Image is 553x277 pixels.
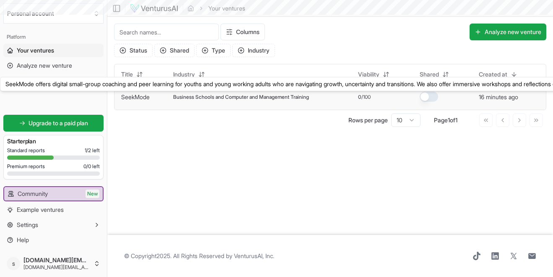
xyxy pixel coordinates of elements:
span: © Copyright 2025 . All Rights Reserved by . [124,252,274,260]
span: /100 [361,94,371,100]
span: Created at [479,70,507,79]
a: Upgrade to a paid plan [3,115,104,132]
button: SeekMode [121,93,150,101]
a: VenturusAI, Inc [234,252,273,259]
span: Title [121,70,133,79]
button: Settings [3,218,104,232]
span: Settings [17,221,38,229]
span: Page [434,116,448,124]
span: [DOMAIN_NAME][EMAIL_ADDRESS][DOMAIN_NAME] [23,264,90,271]
span: New [86,190,99,198]
button: Title [116,68,148,81]
span: [DOMAIN_NAME][EMAIL_ADDRESS][DOMAIN_NAME] [23,256,90,264]
span: Example ventures [17,206,64,214]
span: Analyze new venture [17,61,72,70]
span: Viability [358,70,379,79]
span: Shared [420,70,439,79]
button: Analyze new venture [470,24,546,40]
a: Your ventures [3,44,104,57]
p: Rows per page [348,116,388,124]
button: 16 minutes ago [479,93,518,101]
span: Community [18,190,48,198]
button: Type [196,44,231,57]
h3: Starter plan [7,137,100,145]
span: Standard reports [7,147,45,154]
div: Platform [3,30,104,44]
span: 1 [455,116,457,124]
button: s[DOMAIN_NAME][EMAIL_ADDRESS][DOMAIN_NAME][DOMAIN_NAME][EMAIL_ADDRESS][DOMAIN_NAME] [3,253,104,274]
input: Search names... [114,24,219,40]
a: Help [3,233,104,247]
span: of [450,116,455,124]
button: Shared [154,44,195,57]
a: Example ventures [3,203,104,216]
span: 1 [448,116,450,124]
button: Columns [221,24,265,40]
span: s [7,257,20,270]
button: Industry [168,68,210,81]
button: Industry [232,44,275,57]
button: Created at [474,68,522,81]
a: CommunityNew [4,187,103,200]
span: Upgrade to a paid plan [29,119,88,127]
span: Help [17,236,29,244]
button: Shared [415,68,454,81]
span: 0 [358,94,361,100]
a: SeekMode [121,93,150,100]
span: Premium reports [7,163,45,170]
button: Viability [353,68,395,81]
button: Status [114,44,153,57]
span: 0 / 0 left [83,163,100,170]
span: Business Schools and Computer and Management Training [173,94,309,100]
span: Industry [173,70,195,79]
span: Your ventures [17,46,54,55]
a: Analyze new venture [3,59,104,72]
span: 1 / 2 left [85,147,100,154]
